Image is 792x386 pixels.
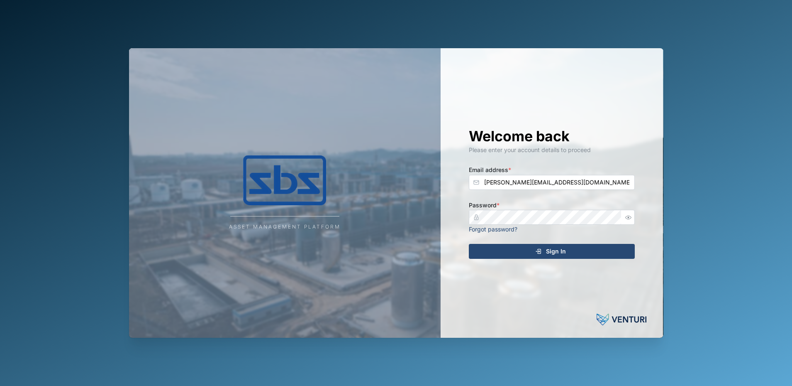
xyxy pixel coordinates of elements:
[597,311,646,328] img: Powered by: Venturi
[229,223,341,231] div: Asset Management Platform
[469,201,500,210] label: Password
[469,244,635,259] button: Sign In
[202,155,368,205] img: Company Logo
[469,175,635,190] input: Enter your email
[546,244,566,258] span: Sign In
[469,127,635,145] h1: Welcome back
[469,145,635,155] div: Please enter your account details to proceed
[469,165,511,175] label: Email address
[469,226,517,233] a: Forgot password?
